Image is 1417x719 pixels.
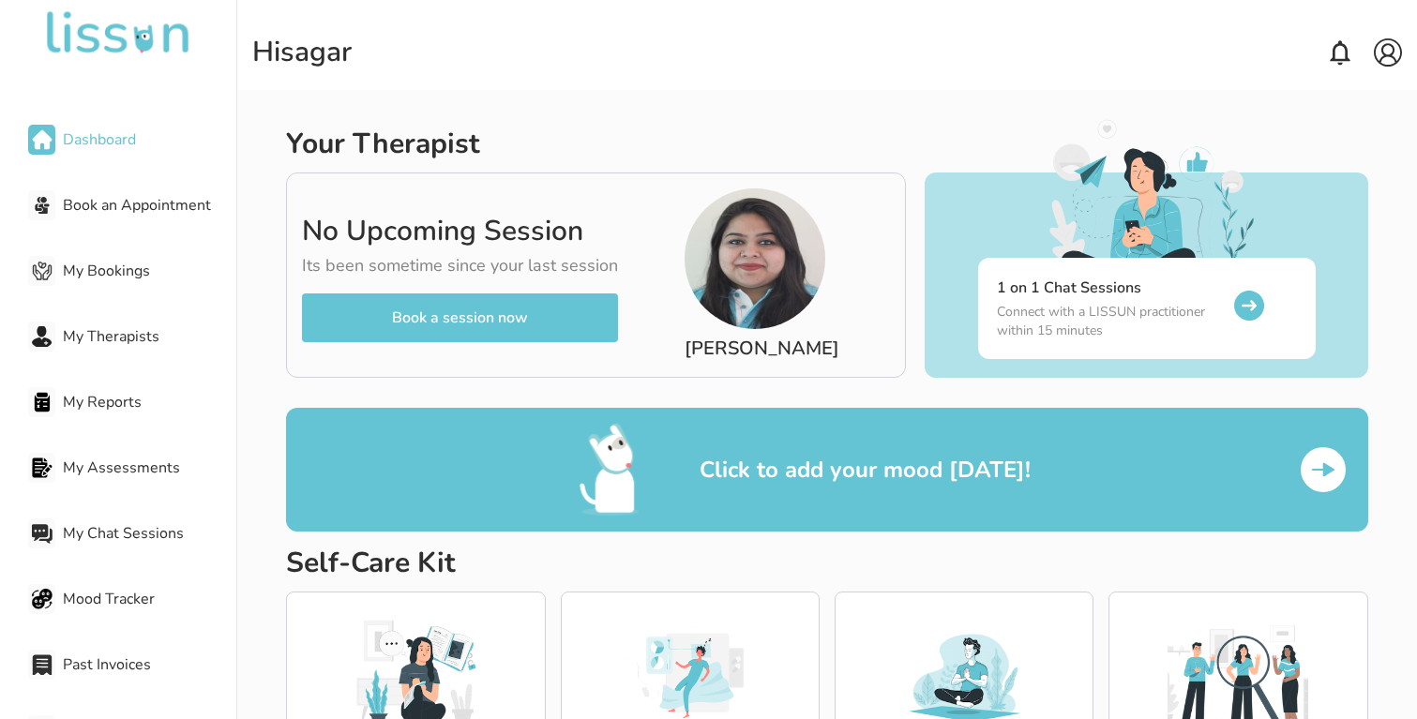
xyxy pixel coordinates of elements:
[63,588,236,610] span: Mood Tracker
[32,195,53,216] img: Book an Appointment
[302,215,618,248] p: No Upcoming Session
[32,326,53,347] img: My Therapists
[32,457,53,478] img: My Assessments
[1308,455,1338,485] img: arraow
[685,188,825,329] img: new Image
[252,36,352,69] div: Hi sagar
[63,522,236,545] span: My Chat Sessions
[63,457,236,479] span: My Assessments
[1374,38,1402,67] img: account.svg
[302,248,618,293] p: Its been sometime since your last session
[63,194,236,217] span: Book an Appointment
[63,391,236,413] span: My Reports
[685,336,839,362] p: [PERSON_NAME]
[32,654,53,675] img: Past Invoices
[997,277,1222,299] h6: 1 on 1 Chat Sessions
[302,293,618,342] button: Book a session now
[700,455,1031,485] p: Click to add your mood [DATE]!
[32,261,53,281] img: My Bookings
[63,260,236,282] span: My Bookings
[1234,291,1264,321] img: rightArrow.svg
[63,653,236,676] span: Past Invoices
[286,127,480,161] h2: Your Therapist
[997,303,1222,340] p: Connect with a LISSUN practitioner within 15 minutes
[63,325,236,348] span: My Therapists
[43,11,193,56] img: undefined
[32,589,53,609] img: Mood Tracker
[32,129,53,150] img: Dashboard
[579,423,640,517] img: mood emo
[63,128,236,151] span: Dashboard
[286,547,1367,580] h2: Self-Care Kit
[32,392,53,412] img: My Reports
[32,523,53,544] img: My Chat Sessions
